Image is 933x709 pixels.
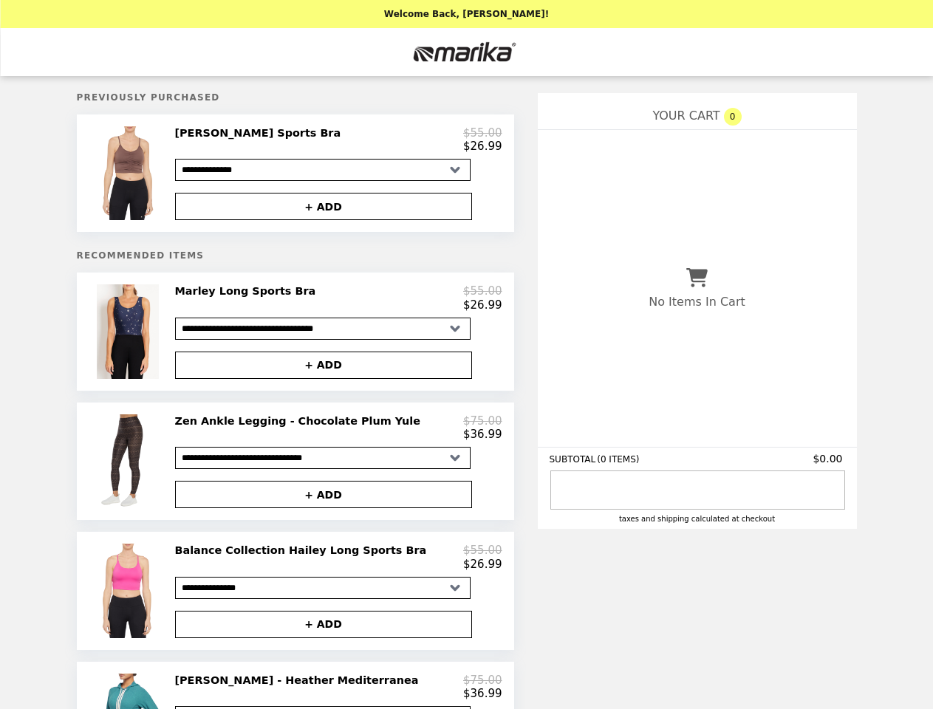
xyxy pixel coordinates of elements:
span: $0.00 [813,453,844,465]
p: No Items In Cart [649,295,745,309]
p: $26.99 [463,140,502,153]
h2: Balance Collection Hailey Long Sports Bra [175,544,433,557]
img: Balance Collection Hailey Long Sports Bra [97,544,163,637]
h2: [PERSON_NAME] Sports Bra [175,126,347,140]
h2: Zen Ankle Legging - Chocolate Plum Yule [175,414,427,428]
select: Select a product variant [175,577,471,599]
h5: Previously Purchased [77,92,514,103]
p: $55.00 [463,284,502,298]
img: Paige Long Sports Bra [97,126,163,220]
img: Marley Long Sports Bra [97,284,163,378]
p: $36.99 [463,687,502,700]
select: Select a product variant [175,318,471,340]
img: Zen Ankle Legging - Chocolate Plum Yule [97,414,163,508]
button: + ADD [175,481,472,508]
p: $55.00 [463,544,502,557]
div: Taxes and Shipping calculated at checkout [550,515,845,523]
img: Brand Logo [405,37,529,67]
p: $26.99 [463,558,502,571]
h5: Recommended Items [77,250,514,261]
select: Select a product variant [175,159,471,181]
h2: [PERSON_NAME] - Heather Mediterranea [175,674,425,687]
button: + ADD [175,352,472,379]
span: SUBTOTAL [550,454,598,465]
span: ( 0 ITEMS ) [597,454,639,465]
button: + ADD [175,193,472,220]
p: $36.99 [463,428,502,441]
h2: Marley Long Sports Bra [175,284,322,298]
span: YOUR CART [652,109,720,123]
button: + ADD [175,611,472,638]
select: Select a product variant [175,447,471,469]
p: $75.00 [463,674,502,687]
p: $55.00 [463,126,502,140]
span: 0 [724,108,742,126]
p: Welcome Back, [PERSON_NAME]! [384,9,549,19]
p: $75.00 [463,414,502,428]
p: $26.99 [463,298,502,312]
